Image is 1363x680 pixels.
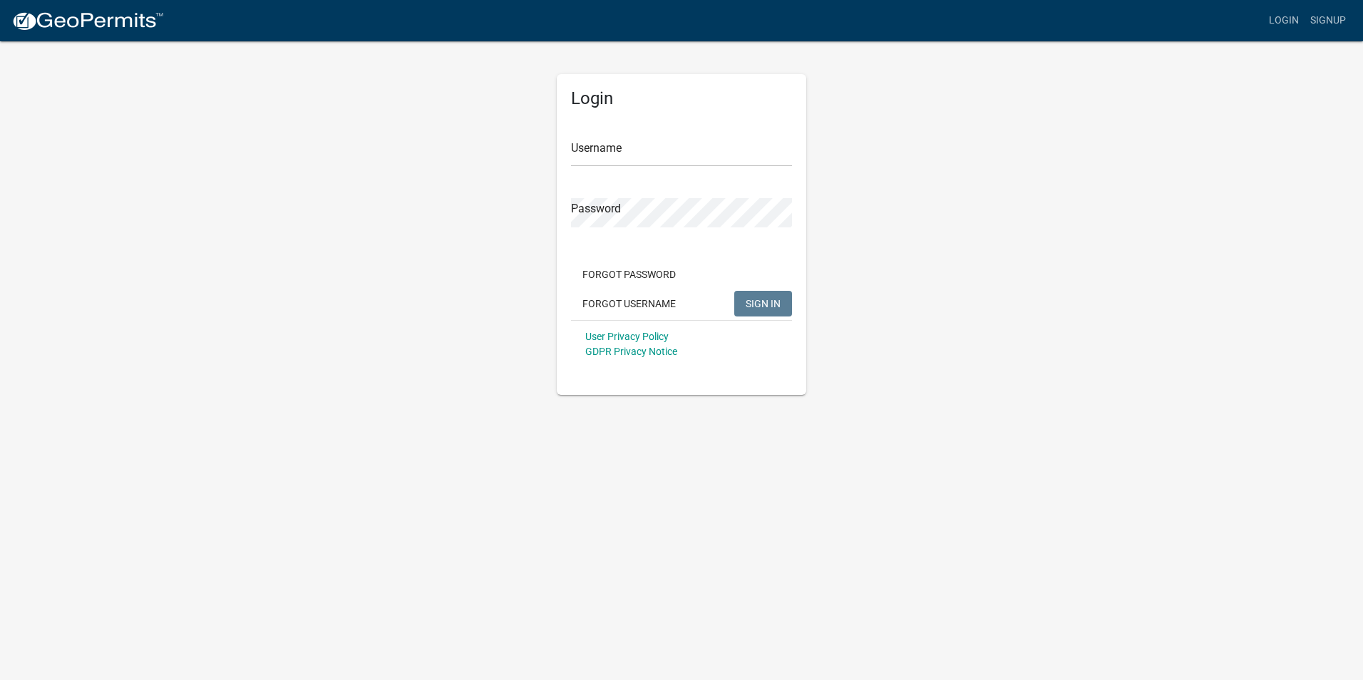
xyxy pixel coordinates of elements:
button: SIGN IN [734,291,792,316]
a: Login [1263,7,1305,34]
button: Forgot Username [571,291,687,316]
a: GDPR Privacy Notice [585,346,677,357]
a: User Privacy Policy [585,331,669,342]
h5: Login [571,88,792,109]
button: Forgot Password [571,262,687,287]
span: SIGN IN [746,297,781,309]
a: Signup [1305,7,1352,34]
